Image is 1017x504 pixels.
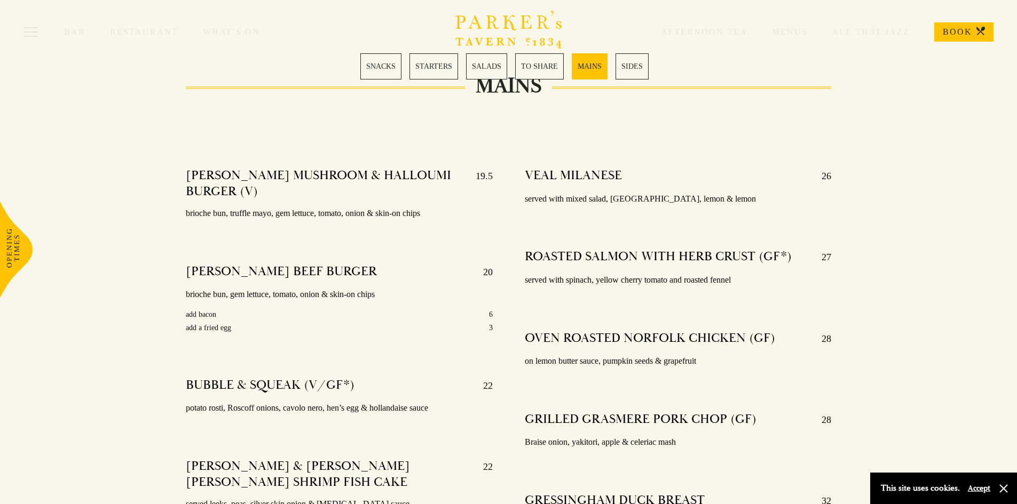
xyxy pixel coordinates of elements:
[489,321,493,334] p: 3
[186,401,493,416] p: potato rosti, Roscoff onions, cavolo nero, hen’s egg & hollandaise sauce
[525,273,832,288] p: served with spinach, yellow cherry tomato and roasted fennel
[811,330,831,347] p: 28
[515,53,564,79] a: 4 / 6
[525,167,622,185] h4: VEAL MILANESE
[998,483,1009,494] button: Close and accept
[409,53,458,79] a: 2 / 6
[616,53,649,79] a: 6 / 6
[186,308,216,321] p: add bacon
[811,249,831,266] p: 27
[186,321,231,334] p: add a fried egg
[472,458,493,490] p: 22
[968,483,990,493] button: Accept
[572,53,608,79] a: 5 / 6
[525,435,832,450] p: Braise onion, yakitori, apple & celeriac mash
[525,330,775,347] h4: OVEN ROASTED NORFOLK CHICKEN (GF)
[466,53,507,79] a: 3 / 6
[186,263,377,281] h4: [PERSON_NAME] BEEF BURGER
[465,167,493,199] p: 19.5
[186,458,472,490] h4: [PERSON_NAME] & [PERSON_NAME] [PERSON_NAME] SHRIMP FISH CAKE
[811,167,831,185] p: 26
[186,206,493,221] p: brioche bun, truffle mayo, gem lettuce, tomato, onion & skin-on chips
[811,411,831,428] p: 28
[525,249,792,266] h4: ROASTED SALMON WITH HERB CRUST (GF*)
[525,354,832,369] p: on lemon butter sauce, pumpkin seeds & grapefruit
[186,287,493,302] p: brioche bun, gem lettuce, tomato, onion & skin-on chips
[472,263,493,281] p: 20
[186,377,354,394] h4: BUBBLE & SQUEAK (V/GF*)
[186,167,465,199] h4: [PERSON_NAME] MUSHROOM & HALLOUMI BURGER (V)
[472,377,493,394] p: 22
[360,53,401,79] a: 1 / 6
[525,411,756,428] h4: GRILLED GRASMERE PORK CHOP (GF)
[525,191,832,207] p: served with mixed salad, [GEOGRAPHIC_DATA], lemon & lemon
[881,481,960,496] p: This site uses cookies.
[489,308,493,321] p: 6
